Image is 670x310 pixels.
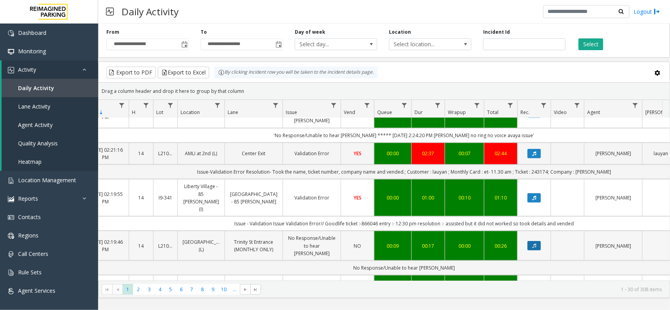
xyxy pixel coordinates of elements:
[520,109,529,116] span: Rec.
[286,109,297,116] span: Issue
[379,242,407,250] a: 00:09
[344,109,355,116] span: Vend
[379,150,407,157] a: 00:00
[165,284,176,295] span: Page 5
[18,84,54,92] span: Daily Activity
[18,121,53,129] span: Agent Activity
[134,150,148,157] a: 14
[416,194,440,201] a: 01:00
[18,47,46,55] span: Monitoring
[487,109,498,116] span: Total
[2,97,98,116] a: Lane Activity
[218,69,225,76] img: infoIcon.svg
[2,134,98,152] a: Quality Analysis
[87,190,124,205] a: [DATE] 02:19:55 PM
[450,242,479,250] a: 00:00
[118,2,183,21] h3: Daily Activity
[8,30,14,36] img: 'icon'
[8,270,14,276] img: 'icon'
[266,286,662,293] kendo-pager-info: 1 - 30 of 308 items
[87,146,124,161] a: [DATE] 02:21:16 PM
[18,158,42,165] span: Heatmap
[18,232,38,239] span: Regions
[18,176,76,184] span: Location Management
[8,196,14,202] img: 'icon'
[230,190,278,205] a: [GEOGRAPHIC_DATA] - 85 [PERSON_NAME]
[106,29,119,36] label: From
[379,194,407,201] a: 00:00
[288,234,336,257] a: No Response/Unable to hear [PERSON_NAME]
[133,284,144,295] span: Page 2
[156,109,163,116] span: Lot
[579,38,603,50] button: Select
[654,7,660,16] img: logout
[176,284,186,295] span: Page 6
[587,109,600,116] span: Agent
[554,109,567,116] span: Video
[389,29,411,36] label: Location
[472,100,482,111] a: Wrapup Filter Menu
[214,67,378,78] div: By clicking Incident row you will be taken to the incident details page.
[8,214,14,221] img: 'icon'
[448,109,466,116] span: Wrapup
[433,100,443,111] a: Dur Filter Menu
[572,100,582,111] a: Video Filter Menu
[183,183,220,213] a: Liberty Village - 85 [PERSON_NAME] (I)
[18,287,55,294] span: Agent Services
[141,100,152,111] a: H Filter Menu
[99,100,670,281] div: Data table
[274,39,283,50] span: Toggle popup
[450,194,479,201] div: 00:10
[539,100,549,111] a: Rec. Filter Menu
[165,100,176,111] a: Lot Filter Menu
[354,243,361,249] span: NO
[18,195,38,202] span: Reports
[228,109,238,116] span: Lane
[158,194,173,201] a: I9-341
[354,150,361,157] span: YES
[416,150,440,157] a: 02:37
[158,150,173,157] a: L21063800
[18,250,48,257] span: Call Centers
[489,150,513,157] a: 02:44
[99,84,670,98] div: Drag a column header and drop it here to group by that column
[633,7,660,16] a: Logout
[8,67,14,73] img: 'icon'
[242,286,248,293] span: Go to the next page
[414,109,423,116] span: Dur
[8,288,14,294] img: 'icon'
[416,242,440,250] div: 00:17
[8,251,14,257] img: 'icon'
[158,242,173,250] a: L21070800
[354,194,361,201] span: YES
[98,109,104,116] span: Sortable
[18,268,42,276] span: Rule Sets
[8,233,14,239] img: 'icon'
[134,194,148,201] a: 14
[489,242,513,250] a: 00:26
[106,67,156,78] button: Export to PDF
[183,279,220,294] a: [GEOGRAPHIC_DATA] (L)
[489,194,513,201] a: 01:10
[87,238,124,253] a: [DATE] 02:19:46 PM
[229,284,240,295] span: Page 11
[132,109,135,116] span: H
[18,140,58,147] span: Quality Analysis
[288,194,336,201] a: Validation Error
[87,279,124,294] a: [DATE] 02:19:19 PM
[505,100,516,111] a: Total Filter Menu
[329,100,339,111] a: Issue Filter Menu
[288,150,336,157] a: Validation Error
[450,150,479,157] a: 00:07
[399,100,410,111] a: Queue Filter Menu
[183,238,220,253] a: [GEOGRAPHIC_DATA] (L)
[18,66,36,73] span: Activity
[208,284,218,295] span: Page 9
